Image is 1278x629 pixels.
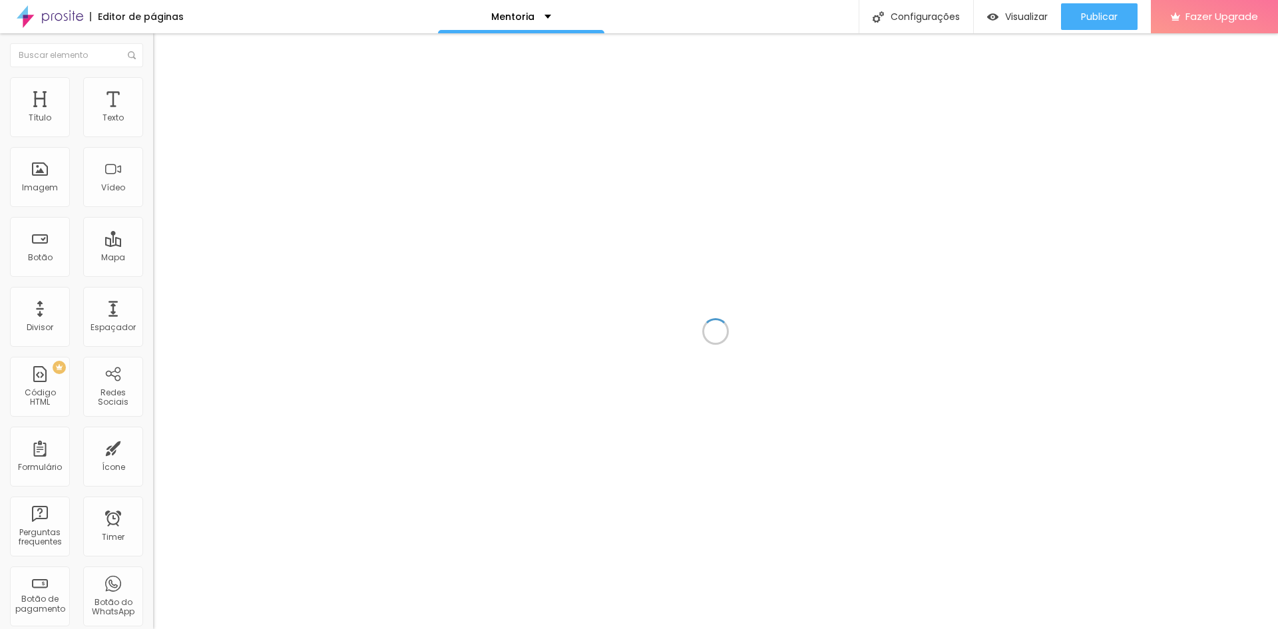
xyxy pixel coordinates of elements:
[103,113,124,122] div: Texto
[102,532,124,542] div: Timer
[974,3,1061,30] button: Visualizar
[87,598,139,617] div: Botão do WhatsApp
[28,253,53,262] div: Botão
[101,183,125,192] div: Vídeo
[987,11,998,23] img: view-1.svg
[101,253,125,262] div: Mapa
[13,528,66,547] div: Perguntas frequentes
[87,388,139,407] div: Redes Sociais
[1185,11,1258,22] span: Fazer Upgrade
[91,323,136,332] div: Espaçador
[18,463,62,472] div: Formulário
[29,113,51,122] div: Título
[873,11,884,23] img: Icone
[1005,11,1048,22] span: Visualizar
[128,51,136,59] img: Icone
[102,463,125,472] div: Ícone
[1081,11,1118,22] span: Publicar
[13,388,66,407] div: Código HTML
[22,183,58,192] div: Imagem
[1061,3,1138,30] button: Publicar
[10,43,143,67] input: Buscar elemento
[27,323,53,332] div: Divisor
[491,12,534,21] p: Mentoria
[90,12,184,21] div: Editor de páginas
[13,594,66,614] div: Botão de pagamento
